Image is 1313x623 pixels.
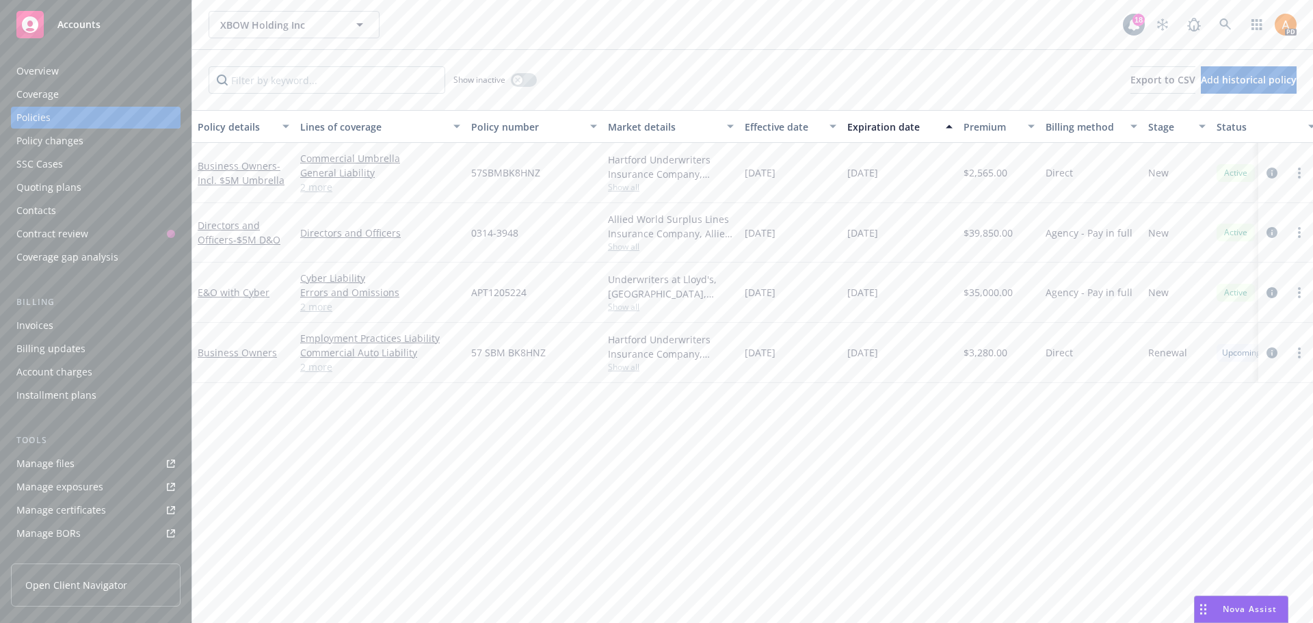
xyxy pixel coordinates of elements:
button: Policy details [192,110,295,143]
a: Stop snowing [1149,11,1176,38]
div: Billing updates [16,338,85,360]
a: more [1291,345,1308,361]
button: Export to CSV [1130,66,1195,94]
div: Invoices [16,315,53,336]
span: 0314-3948 [471,226,518,240]
a: Business Owners [198,159,284,187]
span: Upcoming [1222,347,1261,359]
a: 2 more [300,300,460,314]
span: Add historical policy [1201,73,1297,86]
button: Policy number [466,110,602,143]
span: $2,565.00 [964,165,1007,180]
div: Premium [964,120,1020,134]
a: Business Owners [198,346,277,359]
a: more [1291,165,1308,181]
span: [DATE] [847,165,878,180]
div: 18 [1132,14,1145,26]
span: Renewal [1148,345,1187,360]
div: Hartford Underwriters Insurance Company, Hartford Insurance Group [608,332,734,361]
span: Show all [608,241,734,252]
a: Overview [11,60,181,82]
a: Errors and Omissions [300,285,460,300]
a: Report a Bug [1180,11,1208,38]
div: Policy changes [16,130,83,152]
div: Status [1217,120,1300,134]
span: Show inactive [453,74,505,85]
a: 2 more [300,180,460,194]
a: Quoting plans [11,176,181,198]
div: Expiration date [847,120,938,134]
span: Nova Assist [1223,603,1277,615]
span: New [1148,226,1169,240]
span: $3,280.00 [964,345,1007,360]
div: Overview [16,60,59,82]
span: Export to CSV [1130,73,1195,86]
button: Billing method [1040,110,1143,143]
a: Manage files [11,453,181,475]
span: [DATE] [745,345,775,360]
div: Policy details [198,120,274,134]
span: Direct [1046,165,1073,180]
button: Lines of coverage [295,110,466,143]
div: Allied World Surplus Lines Insurance Company, Allied World Assurance Company (AWAC), Socius Insur... [608,212,734,241]
span: Open Client Navigator [25,578,127,592]
a: circleInformation [1264,224,1280,241]
a: Manage exposures [11,476,181,498]
a: Switch app [1243,11,1271,38]
span: APT1205224 [471,285,527,300]
a: Commercial Umbrella [300,151,460,165]
div: Manage files [16,453,75,475]
div: Contacts [16,200,56,222]
span: Show all [608,361,734,373]
div: Stage [1148,120,1191,134]
a: Manage BORs [11,522,181,544]
a: Contract review [11,223,181,245]
a: Installment plans [11,384,181,406]
div: Coverage gap analysis [16,246,118,268]
div: Account charges [16,361,92,383]
span: Direct [1046,345,1073,360]
a: Search [1212,11,1239,38]
button: Expiration date [842,110,958,143]
span: XBOW Holding Inc [220,18,339,32]
a: Cyber Liability [300,271,460,285]
div: Billing [11,295,181,309]
span: Agency - Pay in full [1046,226,1132,240]
span: $39,850.00 [964,226,1013,240]
button: Effective date [739,110,842,143]
span: [DATE] [847,285,878,300]
span: 57 SBM BK8HNZ [471,345,546,360]
a: circleInformation [1264,345,1280,361]
a: Manage certificates [11,499,181,521]
div: SSC Cases [16,153,63,175]
a: Billing updates [11,338,181,360]
div: Quoting plans [16,176,81,198]
button: Add historical policy [1201,66,1297,94]
span: Active [1222,167,1249,179]
a: more [1291,224,1308,241]
a: Accounts [11,5,181,44]
span: New [1148,165,1169,180]
span: $35,000.00 [964,285,1013,300]
a: Directors and Officers [198,219,280,246]
a: Account charges [11,361,181,383]
a: Commercial Auto Liability [300,345,460,360]
span: Active [1222,226,1249,239]
img: photo [1275,14,1297,36]
span: - $5M D&O [233,233,280,246]
a: Policies [11,107,181,129]
a: Summary of insurance [11,546,181,568]
a: Policy changes [11,130,181,152]
a: Coverage gap analysis [11,246,181,268]
div: Lines of coverage [300,120,445,134]
div: Policies [16,107,51,129]
div: Market details [608,120,719,134]
button: Stage [1143,110,1211,143]
div: Contract review [16,223,88,245]
span: [DATE] [745,285,775,300]
div: Policy number [471,120,582,134]
a: Employment Practices Liability [300,331,460,345]
span: New [1148,285,1169,300]
span: [DATE] [847,345,878,360]
span: [DATE] [847,226,878,240]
